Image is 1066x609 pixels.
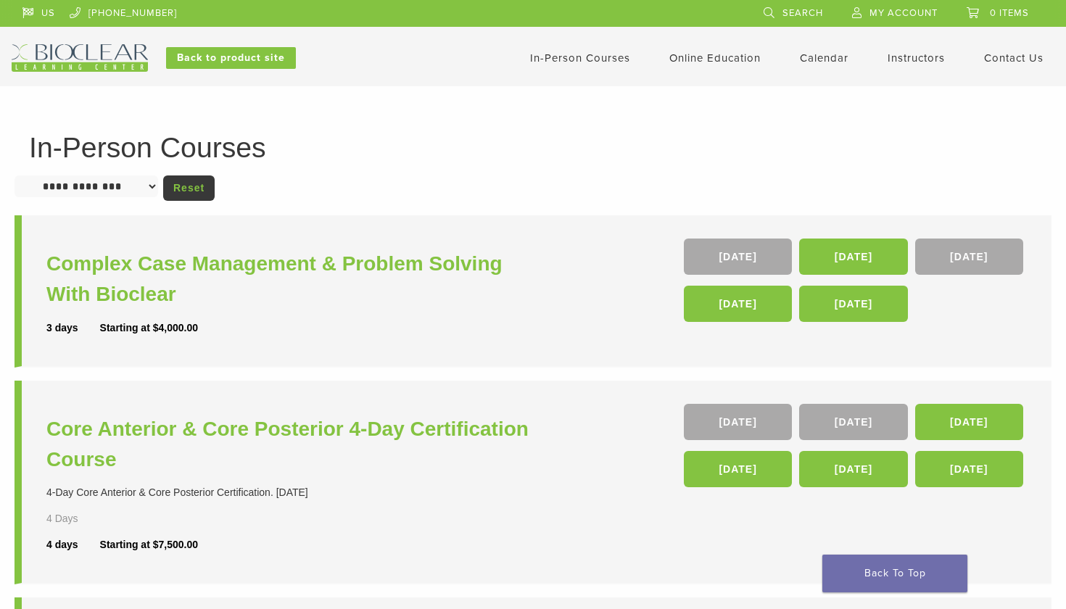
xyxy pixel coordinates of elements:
[46,537,100,552] div: 4 days
[684,286,792,322] a: [DATE]
[782,7,823,19] span: Search
[530,51,630,65] a: In-Person Courses
[684,404,792,440] a: [DATE]
[984,51,1044,65] a: Contact Us
[100,320,198,336] div: Starting at $4,000.00
[888,51,945,65] a: Instructors
[46,249,537,310] a: Complex Case Management & Problem Solving With Bioclear
[166,47,296,69] a: Back to product site
[990,7,1029,19] span: 0 items
[869,7,938,19] span: My Account
[46,511,120,526] div: 4 Days
[684,404,1027,494] div: , , , , ,
[799,239,907,275] a: [DATE]
[12,44,148,72] img: Bioclear
[800,51,848,65] a: Calendar
[46,320,100,336] div: 3 days
[29,133,1037,162] h1: In-Person Courses
[799,286,907,322] a: [DATE]
[799,404,907,440] a: [DATE]
[163,175,215,201] a: Reset
[669,51,761,65] a: Online Education
[684,239,1027,329] div: , , , ,
[100,537,198,552] div: Starting at $7,500.00
[799,451,907,487] a: [DATE]
[915,239,1023,275] a: [DATE]
[684,239,792,275] a: [DATE]
[46,485,537,500] div: 4-Day Core Anterior & Core Posterior Certification. [DATE]
[46,414,537,475] a: Core Anterior & Core Posterior 4-Day Certification Course
[915,451,1023,487] a: [DATE]
[822,555,967,592] a: Back To Top
[684,451,792,487] a: [DATE]
[915,404,1023,440] a: [DATE]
